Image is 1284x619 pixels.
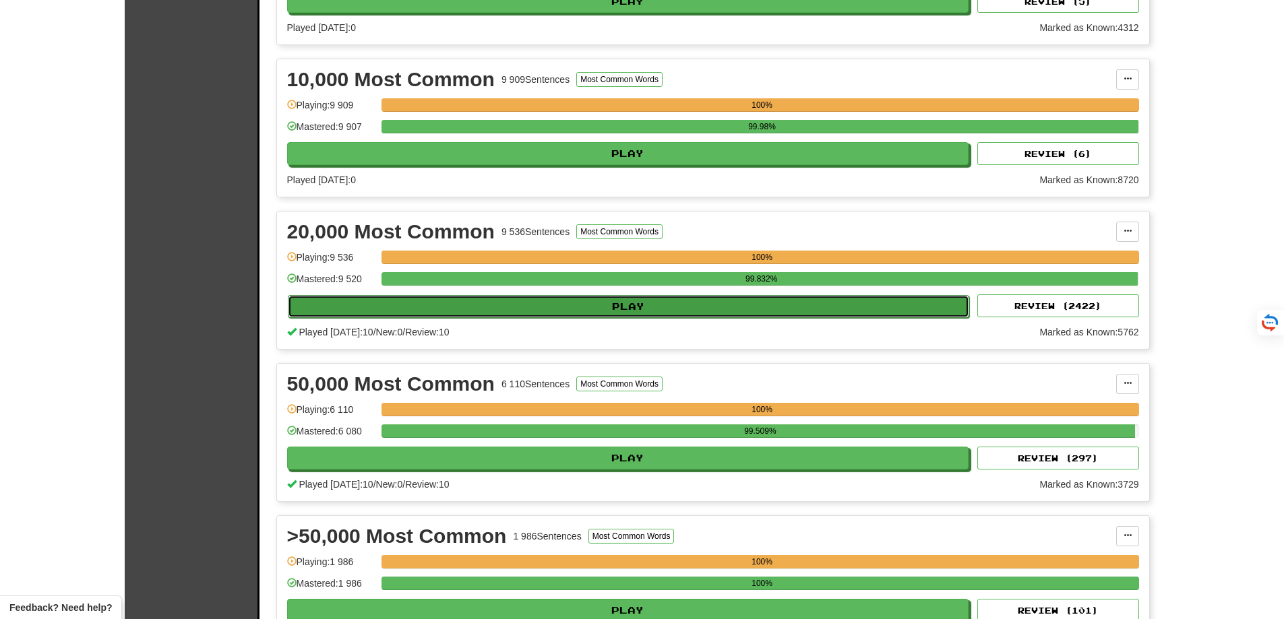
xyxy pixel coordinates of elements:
[386,251,1139,264] div: 100%
[287,577,375,599] div: Mastered: 1 986
[287,403,375,425] div: Playing: 6 110
[576,72,663,87] button: Most Common Words
[386,272,1138,286] div: 99.832%
[287,222,495,242] div: 20,000 Most Common
[287,22,356,33] span: Played [DATE]: 0
[287,98,375,121] div: Playing: 9 909
[299,327,373,337] span: Played [DATE]: 10
[1039,325,1138,339] div: Marked as Known: 5762
[287,424,375,447] div: Mastered: 6 080
[386,120,1139,133] div: 99.98%
[373,327,376,337] span: /
[287,142,969,165] button: Play
[576,377,663,391] button: Most Common Words
[287,120,375,142] div: Mastered: 9 907
[386,424,1135,438] div: 99.509%
[501,377,570,391] div: 6 110 Sentences
[501,225,570,238] div: 9 536 Sentences
[376,479,403,490] span: New: 0
[402,327,405,337] span: /
[405,327,449,337] span: Review: 10
[287,555,375,577] div: Playing: 1 986
[977,142,1139,165] button: Review (6)
[513,529,581,543] div: 1 986 Sentences
[386,577,1139,590] div: 100%
[576,224,663,239] button: Most Common Words
[402,479,405,490] span: /
[977,294,1139,317] button: Review (2422)
[373,479,376,490] span: /
[405,479,449,490] span: Review: 10
[977,447,1139,469] button: Review (297)
[376,327,403,337] span: New: 0
[287,174,356,185] span: Played [DATE]: 0
[588,529,675,544] button: Most Common Words
[501,73,570,86] div: 9 909 Sentences
[386,403,1139,416] div: 100%
[287,374,495,394] div: 50,000 Most Common
[287,69,495,90] div: 10,000 Most Common
[287,251,375,273] div: Playing: 9 536
[386,555,1139,568] div: 100%
[1039,173,1138,187] div: Marked as Known: 8720
[287,526,507,546] div: >50,000 Most Common
[288,295,970,318] button: Play
[287,447,969,469] button: Play
[1039,478,1138,491] div: Marked as Known: 3729
[1039,21,1138,34] div: Marked as Known: 4312
[299,479,373,490] span: Played [DATE]: 10
[386,98,1139,112] div: 100%
[9,601,112,614] span: Open feedback widget
[287,272,375,294] div: Mastered: 9 520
